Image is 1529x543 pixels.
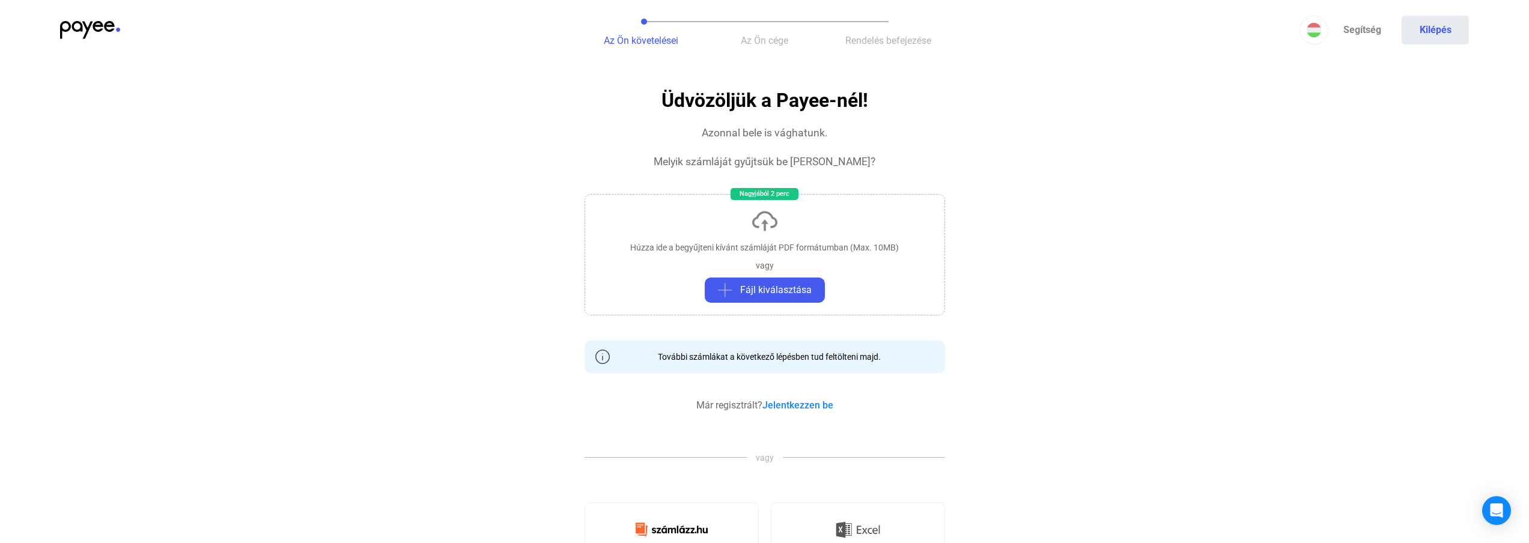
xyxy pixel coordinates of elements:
button: Kilépés [1402,16,1469,44]
div: Már regisztrált? [696,398,833,413]
div: vagy [756,259,774,271]
span: Az Ön követelései [604,35,678,46]
span: Fájl kiválasztása [740,283,812,297]
img: upload-cloud [750,207,779,235]
div: Azonnal bele is vághatunk. [702,126,828,140]
span: vagy [747,452,783,464]
div: Open Intercom Messenger [1482,496,1511,525]
div: Nagyjából 2 perc [731,188,798,200]
a: Segítség [1328,16,1396,44]
div: Melyik számláját gyűjtsük be [PERSON_NAME]? [654,154,875,169]
a: Jelentkezzen be [762,399,833,411]
span: Rendelés befejezése [845,35,931,46]
div: További számlákat a következő lépésben tud feltölteni majd. [649,351,881,363]
div: Húzza ide a begyűjteni kívánt számláját PDF formátumban (Max. 10MB) [630,241,899,253]
button: HU [1299,16,1328,44]
button: plus-greyFájl kiválasztása [705,278,825,303]
img: Excel [836,517,880,542]
span: Az Ön cége [741,35,788,46]
h1: Üdvözöljük a Payee-nél! [661,90,868,111]
img: info-grey-outline [595,350,610,364]
img: payee-logo [60,21,120,39]
img: HU [1307,23,1321,37]
img: plus-grey [718,283,732,297]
